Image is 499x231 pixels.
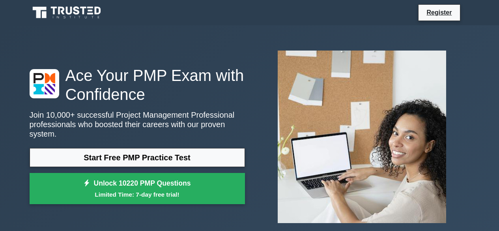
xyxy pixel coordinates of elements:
[39,190,235,199] small: Limited Time: 7-day free trial!
[30,173,245,205] a: Unlock 10220 PMP QuestionsLimited Time: 7-day free trial!
[30,66,245,104] h1: Ace Your PMP Exam with Confidence
[422,8,456,17] a: Register
[30,110,245,139] p: Join 10,000+ successful Project Management Professional professionals who boosted their careers w...
[30,148,245,167] a: Start Free PMP Practice Test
